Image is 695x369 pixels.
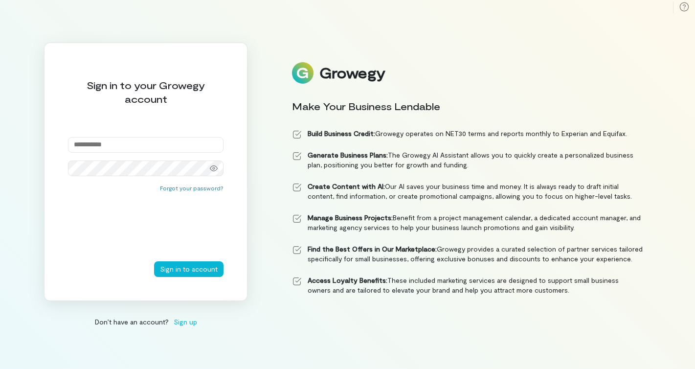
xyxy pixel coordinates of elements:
[308,182,385,190] strong: Create Content with AI:
[154,261,224,277] button: Sign in to account
[292,150,643,170] li: The Growegy AI Assistant allows you to quickly create a personalized business plan, positioning y...
[292,182,643,201] li: Our AI saves your business time and money. It is always ready to draft initial content, find info...
[292,129,643,138] li: Growegy operates on NET30 terms and reports monthly to Experian and Equifax.
[319,65,385,81] div: Growegy
[292,276,643,295] li: These included marketing services are designed to support small business owners and are tailored ...
[308,129,375,138] strong: Build Business Credit:
[292,62,314,84] img: Logo
[308,276,387,284] strong: Access Loyalty Benefits:
[292,244,643,264] li: Growegy provides a curated selection of partner services tailored specifically for small business...
[174,317,197,327] span: Sign up
[292,213,643,232] li: Benefit from a project management calendar, a dedicated account manager, and marketing agency ser...
[308,151,388,159] strong: Generate Business Plans:
[308,245,437,253] strong: Find the Best Offers in Our Marketplace:
[292,99,643,113] div: Make Your Business Lendable
[68,78,224,106] div: Sign in to your Growegy account
[44,317,247,327] div: Don’t have an account?
[160,184,224,192] button: Forgot your password?
[308,213,393,222] strong: Manage Business Projects:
